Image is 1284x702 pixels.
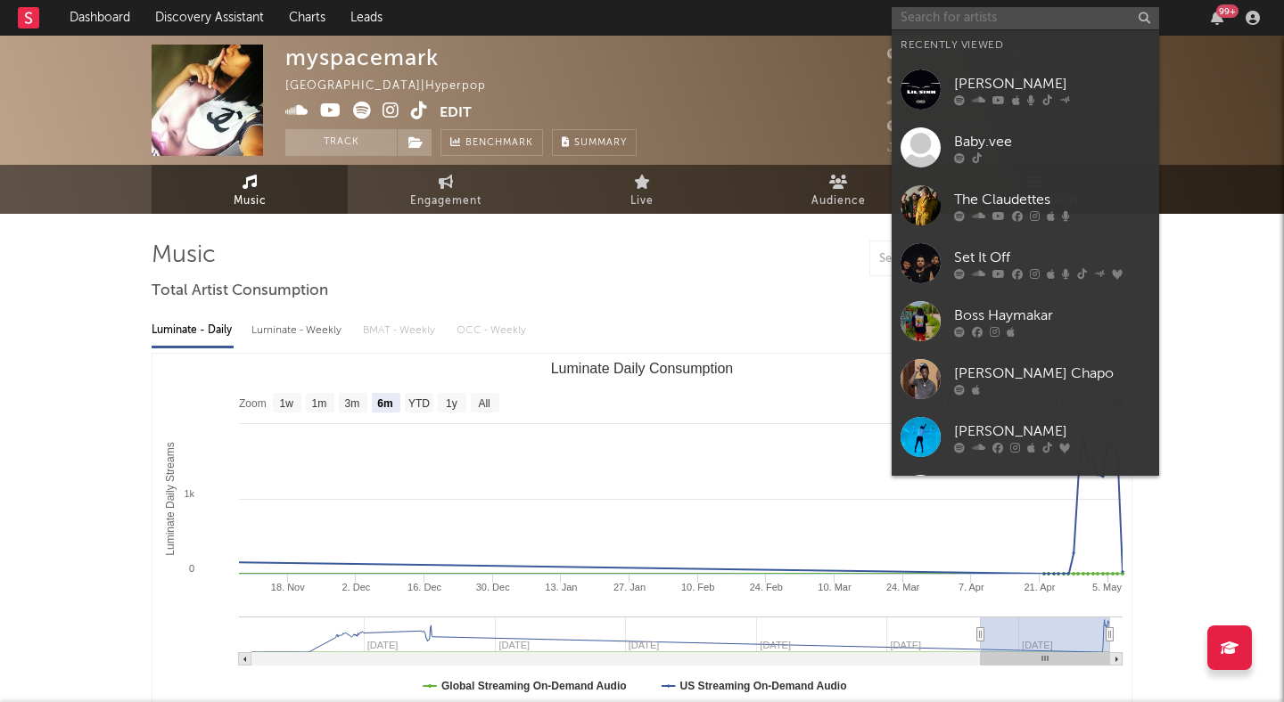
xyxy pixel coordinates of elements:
[348,165,544,214] a: Engagement
[680,680,847,692] text: US Streaming On-Demand Audio
[184,488,194,499] text: 1k
[189,563,194,574] text: 0
[681,582,714,592] text: 10. Feb
[870,252,1058,266] input: Search by song name or URL
[954,189,1150,210] div: The Claudettes
[892,7,1159,29] input: Search for artists
[1092,582,1123,592] text: 5. May
[750,582,783,592] text: 24. Feb
[740,165,936,214] a: Audience
[545,582,577,592] text: 13. Jan
[892,292,1159,350] a: Boss Haymakar
[892,466,1159,524] a: Somewhere Special
[887,73,947,85] span: 11,500
[818,582,852,592] text: 10. Mar
[476,582,510,592] text: 30. Dec
[811,191,866,212] span: Audience
[345,397,360,410] text: 3m
[959,582,984,592] text: 7. Apr
[377,397,392,410] text: 6m
[1216,4,1239,18] div: 99 +
[544,165,740,214] a: Live
[1024,582,1055,592] text: 21. Apr
[954,131,1150,152] div: Baby.vee
[630,191,654,212] span: Live
[892,118,1159,176] a: Baby.vee
[954,363,1150,384] div: [PERSON_NAME] Chapo
[251,315,345,346] div: Luminate - Weekly
[892,176,1159,234] a: The Claudettes
[892,61,1159,118] a: [PERSON_NAME]
[440,129,543,156] a: Benchmark
[954,73,1150,94] div: [PERSON_NAME]
[239,397,267,410] text: Zoom
[887,121,1058,133] span: 28,144 Monthly Listeners
[954,247,1150,268] div: Set It Off
[887,97,942,109] span: 6,920
[285,129,397,156] button: Track
[441,680,627,692] text: Global Streaming On-Demand Audio
[892,350,1159,408] a: [PERSON_NAME] Chapo
[892,234,1159,292] a: Set It Off
[552,129,637,156] button: Summary
[574,138,627,148] span: Summary
[465,133,533,154] span: Benchmark
[152,281,328,302] span: Total Artist Consumption
[887,143,992,154] span: Jump Score: 79.7
[285,45,439,70] div: myspacemark
[408,397,430,410] text: YTD
[280,397,294,410] text: 1w
[440,102,472,124] button: Edit
[271,582,305,592] text: 18. Nov
[886,582,920,592] text: 24. Mar
[164,442,177,555] text: Luminate Daily Streams
[551,361,734,376] text: Luminate Daily Consumption
[234,191,267,212] span: Music
[312,397,327,410] text: 1m
[954,420,1150,442] div: [PERSON_NAME]
[410,191,481,212] span: Engagement
[892,408,1159,466] a: [PERSON_NAME]
[446,397,457,410] text: 1y
[342,582,371,592] text: 2. Dec
[407,582,441,592] text: 16. Dec
[887,49,945,61] span: 11,777
[152,315,234,346] div: Luminate - Daily
[478,397,490,410] text: All
[613,582,646,592] text: 27. Jan
[901,35,1150,56] div: Recently Viewed
[1211,11,1223,25] button: 99+
[954,305,1150,326] div: Boss Haymakar
[152,165,348,214] a: Music
[285,76,506,97] div: [GEOGRAPHIC_DATA] | Hyperpop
